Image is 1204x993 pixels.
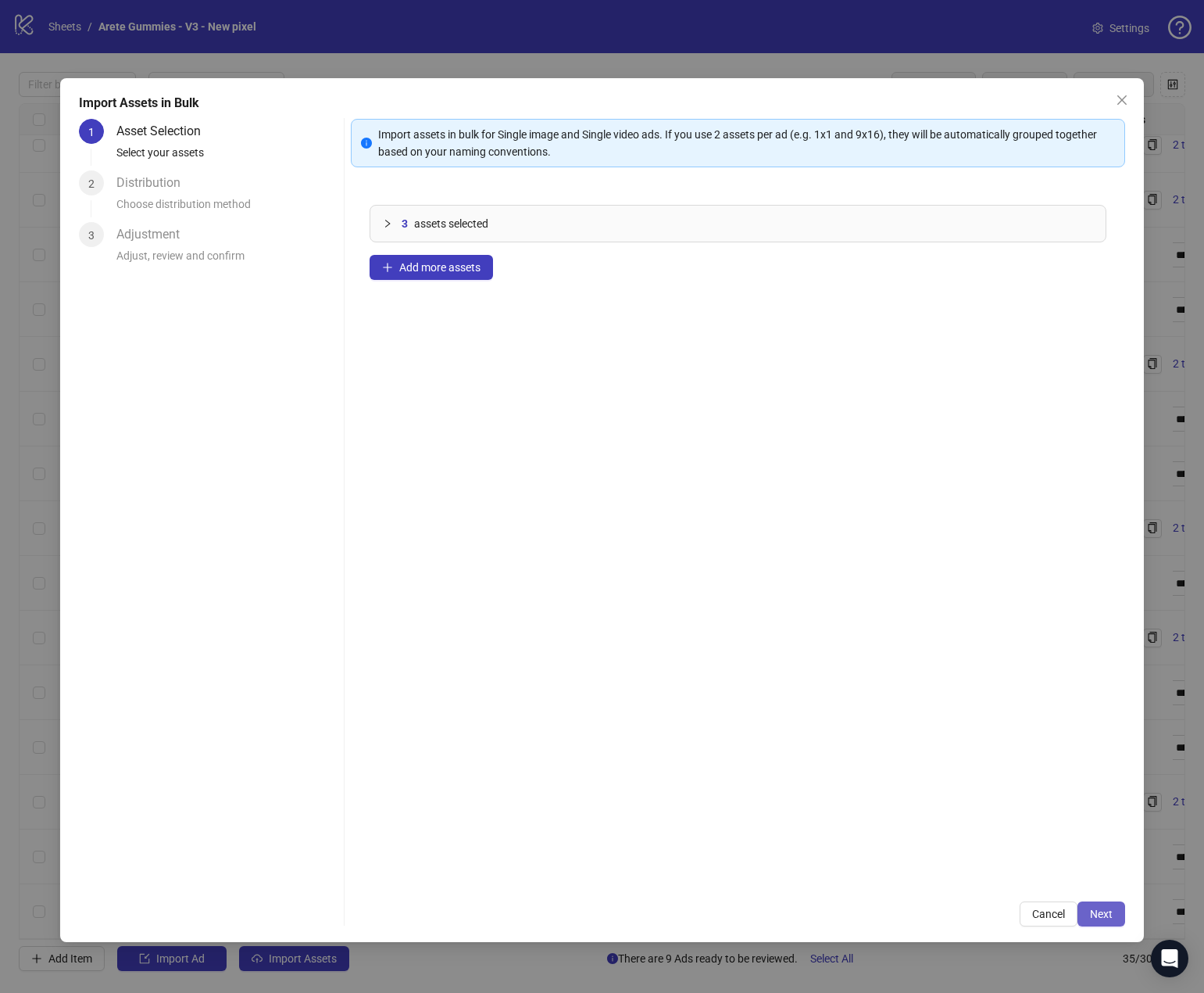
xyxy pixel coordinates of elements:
[361,138,372,149] span: info-circle
[1109,88,1134,113] button: Close
[116,170,193,195] div: Distribution
[378,126,1115,160] div: Import assets in bulk for Single image and Single video ads. If you use 2 assets per ad (e.g. 1x1...
[116,119,213,144] div: Asset Selection
[1032,908,1065,920] span: Cancel
[88,126,95,138] span: 1
[79,94,1125,113] div: Import Assets in Bulk
[88,229,95,242] span: 3
[370,255,493,280] button: Add more assets
[116,195,337,222] div: Choose distribution method
[382,262,393,273] span: plus
[1077,902,1125,927] button: Next
[116,222,192,247] div: Adjustment
[370,206,1106,242] div: 3assets selected
[399,261,481,274] span: Add more assets
[1020,902,1077,927] button: Cancel
[383,219,392,228] span: collapsed
[1151,940,1188,977] div: Open Intercom Messenger
[1090,908,1113,920] span: Next
[116,247,337,274] div: Adjust, review and confirm
[414,215,488,232] span: assets selected
[88,177,95,190] span: 2
[402,215,408,232] span: 3
[1116,94,1128,106] span: close
[116,144,337,170] div: Select your assets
